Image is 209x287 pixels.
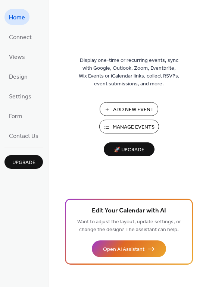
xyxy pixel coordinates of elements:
[100,102,158,116] button: Add New Event
[9,51,25,63] span: Views
[103,246,144,253] span: Open AI Assistant
[4,127,43,143] a: Contact Us
[9,71,28,83] span: Design
[4,155,43,169] button: Upgrade
[99,120,159,133] button: Manage Events
[12,159,35,167] span: Upgrade
[108,145,150,155] span: 🚀 Upgrade
[113,106,154,114] span: Add New Event
[4,68,32,84] a: Design
[113,123,155,131] span: Manage Events
[77,217,181,235] span: Want to adjust the layout, update settings, or change the design? The assistant can help.
[9,32,32,43] span: Connect
[4,9,29,25] a: Home
[4,29,36,45] a: Connect
[79,57,180,88] span: Display one-time or recurring events, sync with Google, Outlook, Zoom, Eventbrite, Wix Events or ...
[92,206,166,216] span: Edit Your Calendar with AI
[9,130,38,142] span: Contact Us
[92,240,166,257] button: Open AI Assistant
[4,108,27,124] a: Form
[4,48,29,64] a: Views
[4,88,36,104] a: Settings
[9,111,22,122] span: Form
[9,12,25,23] span: Home
[104,142,155,156] button: 🚀 Upgrade
[9,91,31,102] span: Settings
